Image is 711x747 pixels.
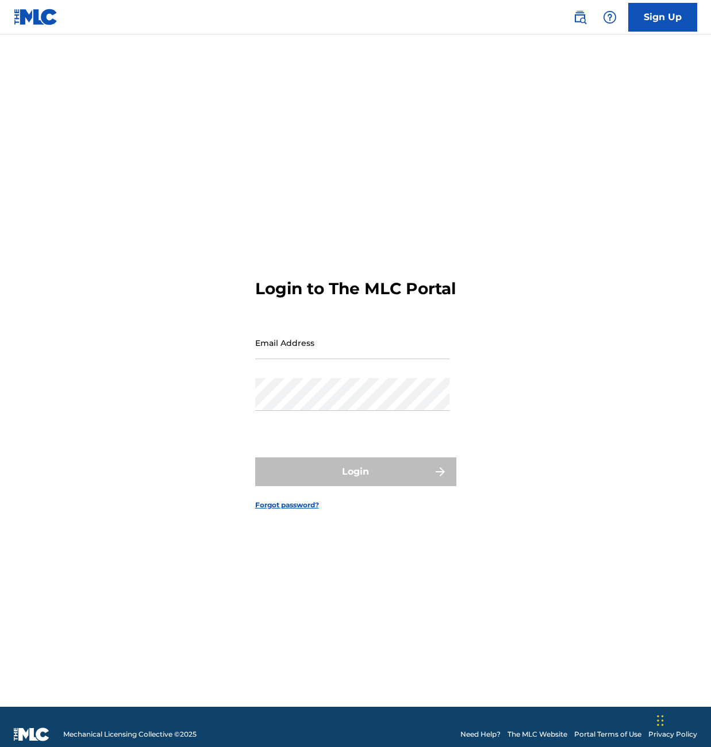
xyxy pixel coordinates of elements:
div: Help [598,6,621,29]
a: Forgot password? [255,500,319,510]
a: Need Help? [460,729,501,740]
img: search [573,10,587,24]
a: Portal Terms of Use [574,729,641,740]
h3: Login to The MLC Portal [255,279,456,299]
a: Public Search [568,6,591,29]
img: help [603,10,617,24]
div: Drag [657,703,664,738]
a: Sign Up [628,3,697,32]
img: logo [14,727,49,741]
a: Privacy Policy [648,729,697,740]
span: Mechanical Licensing Collective © 2025 [63,729,197,740]
img: MLC Logo [14,9,58,25]
iframe: Chat Widget [654,692,711,747]
a: The MLC Website [508,729,567,740]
